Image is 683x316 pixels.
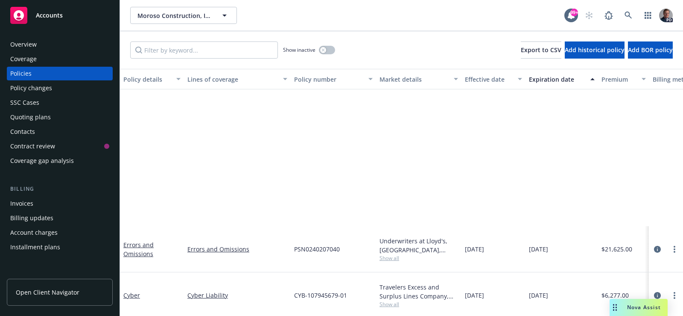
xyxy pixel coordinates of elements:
span: PSN0240207040 [294,245,340,254]
div: Policy details [123,75,171,84]
div: Contacts [10,125,35,139]
a: Installment plans [7,240,113,254]
div: Tools [7,271,113,280]
button: Export to CSV [521,41,561,59]
span: Show all [379,301,458,308]
div: Invoices [10,197,33,210]
span: Accounts [36,12,63,19]
a: Coverage [7,52,113,66]
a: Contacts [7,125,113,139]
button: Effective date [461,69,525,89]
a: Switch app [639,7,657,24]
button: Moroso Construction, Inc. [130,7,237,24]
span: Show inactive [283,46,315,53]
div: Billing updates [10,211,53,225]
div: Policy number [294,75,363,84]
div: Coverage gap analysis [10,154,74,168]
a: Cyber Liability [187,291,287,300]
div: Market details [379,75,449,84]
a: Invoices [7,197,113,210]
div: Lines of coverage [187,75,278,84]
div: Drag to move [610,299,620,316]
div: Expiration date [529,75,585,84]
span: Nova Assist [627,304,661,311]
div: 99+ [570,9,578,16]
a: Search [620,7,637,24]
div: Contract review [10,139,55,153]
a: Account charges [7,226,113,239]
input: Filter by keyword... [130,41,278,59]
span: [DATE] [529,291,548,300]
a: Coverage gap analysis [7,154,113,168]
a: Errors and Omissions [187,245,287,254]
span: [DATE] [465,245,484,254]
div: Account charges [10,226,58,239]
a: Cyber [123,291,140,299]
div: Billing [7,185,113,193]
div: Effective date [465,75,513,84]
a: Errors and Omissions [123,241,154,258]
span: $21,625.00 [601,245,632,254]
button: Premium [598,69,649,89]
a: Start snowing [581,7,598,24]
a: Report a Bug [600,7,617,24]
a: circleInformation [652,244,663,254]
span: Add BOR policy [628,46,673,54]
span: Open Client Navigator [16,288,79,297]
button: Policy details [120,69,184,89]
span: Add historical policy [565,46,625,54]
div: SSC Cases [10,96,39,109]
a: SSC Cases [7,96,113,109]
img: photo [659,9,673,22]
button: Lines of coverage [184,69,291,89]
button: Market details [376,69,461,89]
span: Export to CSV [521,46,561,54]
a: Policies [7,67,113,80]
button: Add BOR policy [628,41,673,59]
button: Nova Assist [610,299,668,316]
div: Installment plans [10,240,60,254]
div: Policies [10,67,32,80]
a: more [669,290,680,301]
div: Travelers Excess and Surplus Lines Company, Travelers Insurance, Corvus Insurance (Travelers), CR... [379,283,458,301]
a: Policy changes [7,81,113,95]
span: [DATE] [529,245,548,254]
a: Overview [7,38,113,51]
span: Moroso Construction, Inc. [137,11,211,20]
button: Expiration date [525,69,598,89]
a: circleInformation [652,290,663,301]
div: Policy changes [10,81,52,95]
a: Accounts [7,3,113,27]
span: Show all [379,254,458,262]
div: Quoting plans [10,110,51,124]
a: more [669,244,680,254]
span: CYB-107945679-01 [294,291,347,300]
div: Underwriters at Lloyd's, [GEOGRAPHIC_DATA], [PERSON_NAME] of London, CRC Group [379,236,458,254]
span: [DATE] [465,291,484,300]
a: Quoting plans [7,110,113,124]
a: Contract review [7,139,113,153]
span: $6,277.00 [601,291,629,300]
div: Coverage [10,52,37,66]
button: Policy number [291,69,376,89]
div: Premium [601,75,636,84]
div: Overview [10,38,37,51]
button: Add historical policy [565,41,625,59]
a: Billing updates [7,211,113,225]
